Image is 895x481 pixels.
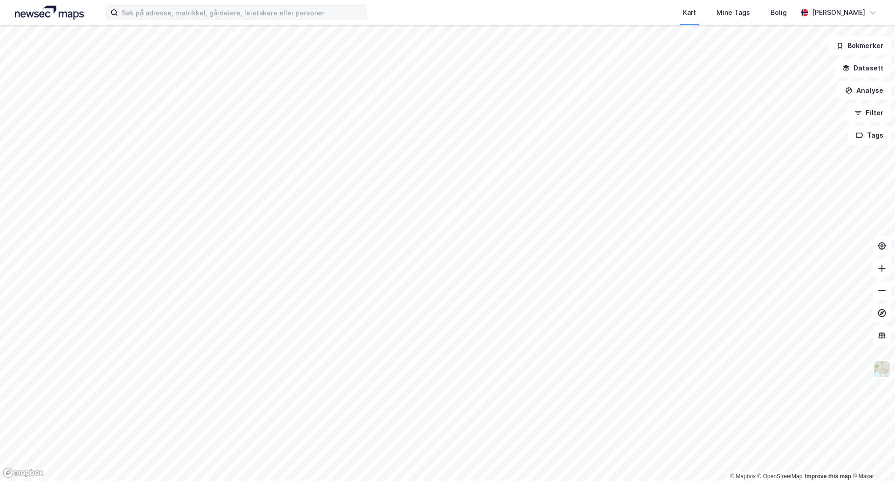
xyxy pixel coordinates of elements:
div: [PERSON_NAME] [812,7,865,18]
div: Mine Tags [716,7,750,18]
a: Mapbox homepage [3,467,44,478]
button: Filter [847,104,891,122]
div: Bolig [771,7,787,18]
input: Søk på adresse, matrikkel, gårdeiere, leietakere eller personer [118,6,367,20]
a: Mapbox [730,473,756,480]
img: logo.a4113a55bc3d86da70a041830d287a7e.svg [15,6,84,20]
button: Analyse [837,81,891,100]
button: Tags [848,126,891,145]
img: Z [873,360,891,378]
div: Kart [683,7,696,18]
button: Bokmerker [828,36,891,55]
a: OpenStreetMap [757,473,803,480]
a: Improve this map [805,473,851,480]
button: Datasett [834,59,891,77]
iframe: Chat Widget [848,436,895,481]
